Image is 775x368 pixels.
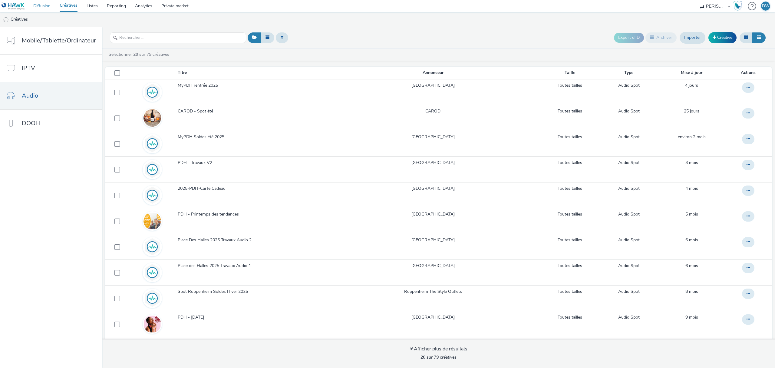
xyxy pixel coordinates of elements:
[558,108,582,114] a: Toutes tailles
[178,108,216,114] span: CAROD - Spot été
[411,237,455,243] a: [GEOGRAPHIC_DATA]
[425,108,440,114] a: CAROD
[684,108,699,114] a: 1 août 2025, 9:20
[178,134,327,143] a: MyPDH Soldes été 2025
[178,263,327,272] a: Place des Halles 2025 Travaux Audio 1
[178,237,327,246] a: Place Des Halles 2025 Travaux Audio 2
[685,160,698,166] a: 12 juin 2025, 16:19
[404,289,462,295] a: Roppenheim The Style Outlets
[685,314,698,320] a: 3 décembre 2024, 16:11
[618,82,640,89] a: Audio Spot
[685,160,698,166] span: 3 mois
[678,134,706,140] span: environ 2 mois
[22,91,38,100] span: Audio
[143,161,161,178] img: audio.svg
[411,314,455,320] a: [GEOGRAPHIC_DATA]
[539,67,601,79] th: Taille
[685,263,698,269] span: 6 mois
[411,82,455,89] a: [GEOGRAPHIC_DATA]
[178,160,215,166] span: PDH - Travaux V2
[685,186,698,192] a: 5 mai 2025, 15:15
[178,186,327,195] a: 2025-PDH-Carte Cadeau
[178,186,228,192] span: 2025-PDH-Carte Cadeau
[143,289,161,307] img: audio.svg
[411,134,455,140] a: [GEOGRAPHIC_DATA]
[762,2,770,11] div: DW
[2,2,25,10] img: undefined Logo
[684,108,699,114] span: 25 jours
[178,289,327,298] a: Spot Roppenheim Soldes Hiver 2025
[22,36,96,45] span: Mobile/Tablette/Ordinateur
[685,237,698,243] a: 6 mars 2025, 9:45
[143,109,161,127] img: b441ffd8-7621-4406-ba12-12b6e914ff0d.png
[727,67,772,79] th: Actions
[685,82,698,88] span: 4 jours
[558,289,582,295] a: Toutes tailles
[178,82,220,89] span: MyPDH rentrée 2025
[22,64,35,72] span: IPTV
[411,186,455,192] a: [GEOGRAPHIC_DATA]
[178,108,327,117] a: CAROD - Spot été
[110,32,246,43] input: Rechercher...
[733,1,745,11] a: Hawk Academy
[420,354,457,360] span: sur 79 créatives
[143,212,161,230] img: e2c53af3-e213-475c-b074-7fed77c844ce.jpg
[22,119,40,128] span: DOOH
[733,1,742,11] img: Hawk Academy
[143,135,161,152] img: audio.svg
[558,211,582,217] a: Toutes tailles
[618,211,640,217] a: Audio Spot
[178,289,250,295] span: Spot Roppenheim Soldes Hiver 2025
[618,237,640,243] a: Audio Spot
[143,238,161,256] img: audio.svg
[618,314,640,320] a: Audio Spot
[680,32,705,43] a: Importer
[614,33,644,42] button: Export d'ID
[618,289,640,295] a: Audio Spot
[685,289,698,294] span: 8 mois
[685,82,698,89] a: 22 août 2025, 10:12
[740,32,753,43] button: Grille
[685,211,698,217] span: 5 mois
[685,289,698,295] a: 7 janvier 2025, 15:32
[618,160,640,166] a: Audio Spot
[178,237,254,243] span: Place Des Halles 2025 Travaux Audio 2
[558,237,582,243] a: Toutes tailles
[411,160,455,166] a: [GEOGRAPHIC_DATA]
[3,17,9,23] img: audio
[411,211,455,217] a: [GEOGRAPHIC_DATA]
[178,134,227,140] span: MyPDH Soldes été 2025
[618,263,640,269] a: Audio Spot
[178,263,253,269] span: Place des Halles 2025 Travaux Audio 1
[558,160,582,166] a: Toutes tailles
[708,32,737,43] a: Créative
[558,134,582,140] a: Toutes tailles
[645,32,677,43] button: Archiver
[685,263,698,269] a: 6 mars 2025, 9:45
[656,67,727,79] th: Mise à jour
[558,314,582,320] a: Toutes tailles
[178,160,327,169] a: PDH - Travaux V2
[618,186,640,192] a: Audio Spot
[143,186,161,204] img: audio.svg
[685,237,698,243] span: 6 mois
[143,83,161,101] img: audio.svg
[558,186,582,192] a: Toutes tailles
[685,211,698,217] a: 28 mars 2025, 10:50
[178,211,241,217] span: PDH - Printemps des tendances
[678,134,706,140] a: 11 juillet 2025, 9:44
[420,354,425,360] strong: 20
[618,134,640,140] a: Audio Spot
[411,263,455,269] a: [GEOGRAPHIC_DATA]
[133,52,138,57] strong: 20
[685,314,698,320] span: 9 mois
